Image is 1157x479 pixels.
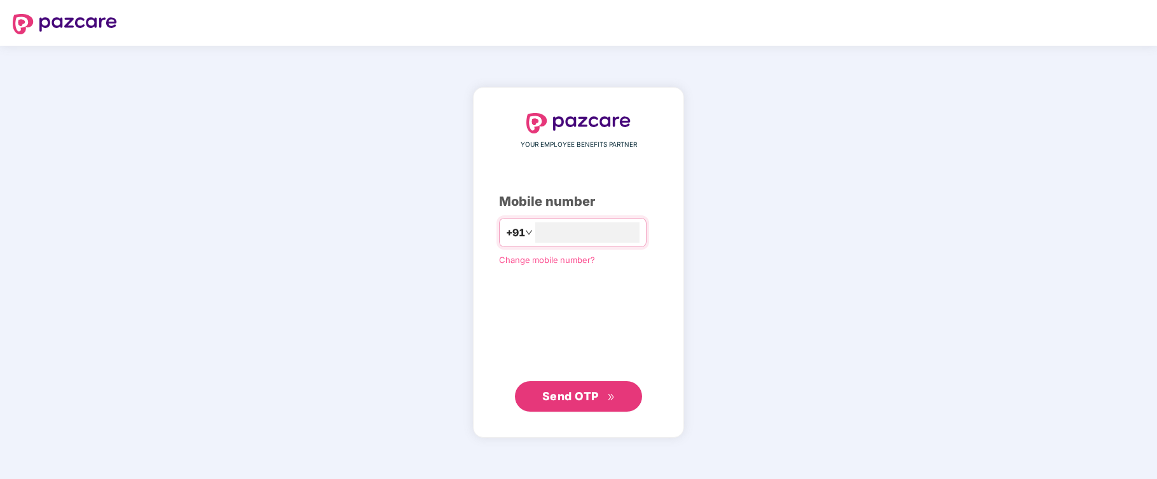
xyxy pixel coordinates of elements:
[499,255,595,265] a: Change mobile number?
[607,393,615,401] span: double-right
[13,14,117,34] img: logo
[521,140,637,150] span: YOUR EMPLOYEE BENEFITS PARTNER
[526,113,631,133] img: logo
[525,229,533,236] span: down
[515,381,642,412] button: Send OTPdouble-right
[499,192,658,212] div: Mobile number
[506,225,525,241] span: +91
[542,389,599,403] span: Send OTP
